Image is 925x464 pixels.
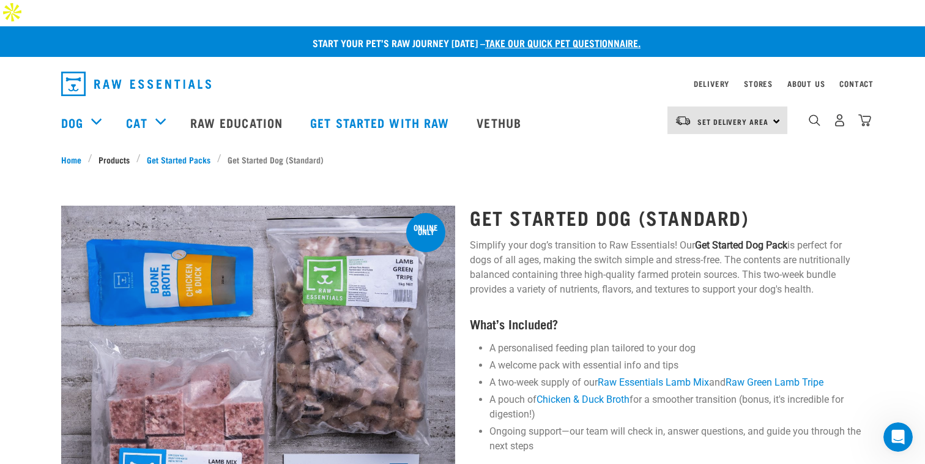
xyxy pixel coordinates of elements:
span: Set Delivery Area [697,119,768,124]
a: Raw Education [178,98,298,147]
a: Delivery [694,81,729,86]
a: Raw Green Lamb Tripe [726,376,823,388]
a: Vethub [464,98,537,147]
a: Dog [61,113,83,132]
a: Raw Essentials Lamb Mix [598,376,709,388]
img: user.png [833,114,846,127]
li: A pouch of for a smoother transition (bonus, it's incredible for digestion!) [489,392,864,422]
a: Get started with Raw [298,98,464,147]
nav: dropdown navigation [51,67,874,101]
nav: breadcrumbs [61,153,864,166]
img: home-icon-1@2x.png [809,114,820,126]
a: Home [61,153,88,166]
a: take our quick pet questionnaire. [485,40,641,45]
li: Ongoing support—our team will check in, answer questions, and guide you through the next steps [489,424,864,454]
h1: Get Started Dog (Standard) [470,206,864,228]
p: Simplify your dog’s transition to Raw Essentials! Our is perfect for dogs of all ages, making the... [470,238,864,297]
a: Get Started Packs [141,153,217,166]
li: A welcome pack with essential info and tips [489,358,864,373]
img: home-icon@2x.png [858,114,871,127]
a: Cat [126,113,147,132]
a: Products [92,153,136,166]
li: A personalised feeding plan tailored to your dog [489,341,864,356]
strong: What’s Included? [470,320,558,327]
iframe: Intercom live chat [883,422,913,452]
a: About Us [787,81,825,86]
a: Chicken & Duck Broth [537,394,630,405]
a: Contact [839,81,874,86]
a: Stores [744,81,773,86]
img: van-moving.png [675,115,691,126]
img: Raw Essentials Logo [61,72,211,96]
li: A two-week supply of our and [489,375,864,390]
strong: Get Started Dog Pack [695,239,787,251]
